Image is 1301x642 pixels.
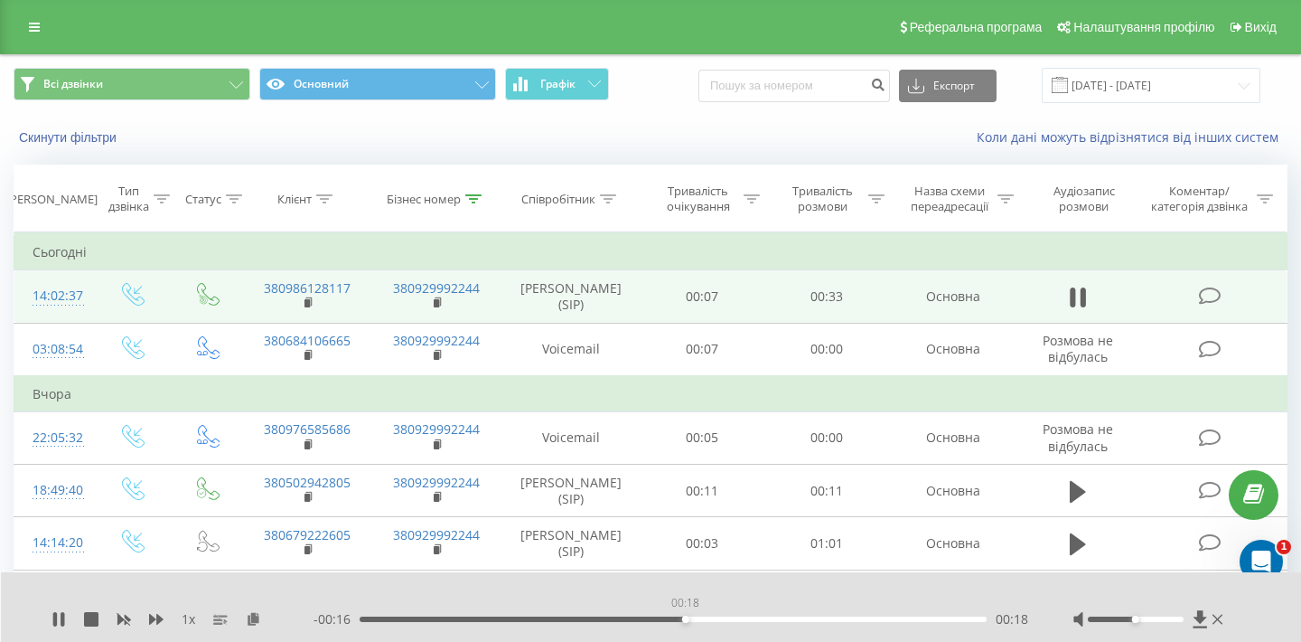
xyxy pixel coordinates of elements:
[521,192,595,207] div: Співробітник
[259,68,496,100] button: Основний
[393,474,480,491] a: 380929992244
[641,465,765,517] td: 00:11
[501,517,641,570] td: [PERSON_NAME] (SIP)
[641,323,765,376] td: 00:07
[393,332,480,349] a: 380929992244
[899,70,997,102] button: Експорт
[1245,20,1277,34] span: Вихід
[889,270,1018,323] td: Основна
[905,184,993,214] div: Назва схеми переадресації
[1277,540,1291,554] span: 1
[33,420,76,456] div: 22:05:32
[43,77,103,91] span: Всі дзвінки
[264,332,351,349] a: 380684106665
[1034,184,1133,214] div: Аудіозапис розмови
[889,323,1018,376] td: Основна
[641,411,765,464] td: 00:05
[764,270,889,323] td: 00:33
[977,128,1287,146] a: Коли дані можуть відрізнятися вiд інших систем
[641,270,765,323] td: 00:07
[764,411,889,464] td: 00:00
[764,323,889,376] td: 00:00
[641,517,765,570] td: 00:03
[14,129,126,146] button: Скинути фільтри
[1043,332,1113,365] span: Розмова не відбулась
[682,616,689,623] div: Accessibility label
[182,610,195,628] span: 1 x
[1240,540,1283,583] iframe: Intercom live chat
[910,20,1043,34] span: Реферальна програма
[889,570,1018,623] td: Основна
[264,279,351,297] a: 380986128117
[889,465,1018,517] td: Основна
[501,270,641,323] td: [PERSON_NAME] (SIP)
[764,517,889,570] td: 01:01
[14,234,1287,270] td: Сьогодні
[698,70,890,102] input: Пошук за номером
[1132,616,1139,623] div: Accessibility label
[185,192,221,207] div: Статус
[14,376,1287,412] td: Вчора
[668,590,703,616] div: 00:18
[33,473,76,508] div: 18:49:40
[501,323,641,376] td: Voicemail
[540,78,576,90] span: Графік
[264,474,351,491] a: 380502942805
[264,526,351,543] a: 380679222605
[781,184,864,214] div: Тривалість розмови
[501,465,641,517] td: [PERSON_NAME] (SIP)
[387,192,461,207] div: Бізнес номер
[33,332,76,367] div: 03:08:54
[764,570,889,623] td: 00:00
[505,68,609,100] button: Графік
[393,279,480,297] a: 380929992244
[764,465,889,517] td: 00:11
[33,279,76,314] div: 14:02:37
[1043,420,1113,454] span: Розмова не відбулась
[657,184,740,214] div: Тривалість очікування
[501,411,641,464] td: Voicemail
[14,68,250,100] button: Всі дзвінки
[1147,184,1252,214] div: Коментар/категорія дзвінка
[1073,20,1214,34] span: Налаштування профілю
[393,526,480,543] a: 380929992244
[33,525,76,561] div: 14:14:20
[996,610,1028,628] span: 00:18
[264,420,351,438] a: 380976585686
[314,610,360,628] span: - 00:16
[393,420,480,438] a: 380929992244
[889,517,1018,570] td: Основна
[889,411,1018,464] td: Основна
[277,192,312,207] div: Клієнт
[641,570,765,623] td: 00:00
[6,192,98,207] div: [PERSON_NAME]
[108,184,149,214] div: Тип дзвінка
